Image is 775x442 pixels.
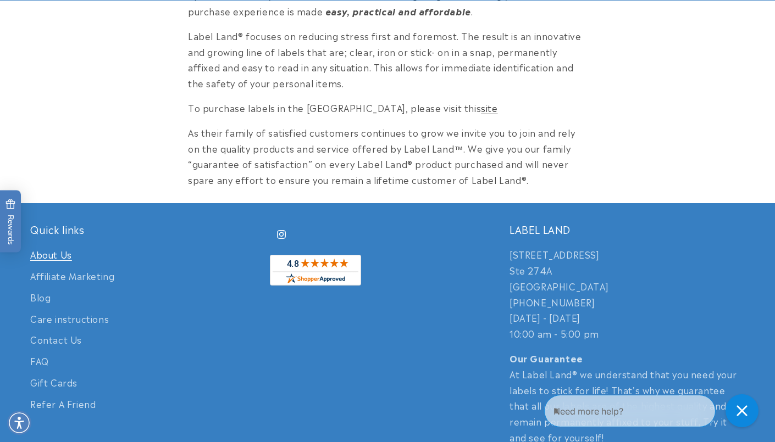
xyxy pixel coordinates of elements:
[270,255,361,289] a: shopperapproved.com
[325,4,471,18] em: easy, practical and affordable
[30,223,265,236] h2: Quick links
[544,390,764,431] iframe: Gorgias Floating Chat
[30,247,72,265] a: About Us
[30,265,114,287] a: Affiliate Marketing
[510,351,583,365] strong: Our Guarantee
[522,173,527,186] span: ®
[407,157,413,170] span: ®
[30,350,49,372] a: FAQ
[30,308,109,329] a: Care instructions
[510,223,745,236] h2: LABEL LAND
[188,100,587,116] p: To purchase labels in the [GEOGRAPHIC_DATA], please visit this
[9,354,139,387] iframe: Sign Up via Text for Offers
[5,199,16,244] span: Rewards
[30,329,82,350] a: Contact Us
[188,125,587,188] p: As their family of satisfied customers continues to grow we invite you to join and rely on the qu...
[188,28,587,91] p: Label Land focuses on reducing stress first and foremost. The result is an innovative and growing...
[510,247,745,342] p: [STREET_ADDRESS] Ste 274A [GEOGRAPHIC_DATA] [PHONE_NUMBER] [DATE] - [DATE] 10:00 am - 5:00 pm
[238,29,243,42] span: ®
[30,287,51,308] a: Blog
[7,411,31,435] div: Accessibility Menu
[30,393,96,415] a: Refer A Friend
[481,101,497,114] a: site - open in a new tab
